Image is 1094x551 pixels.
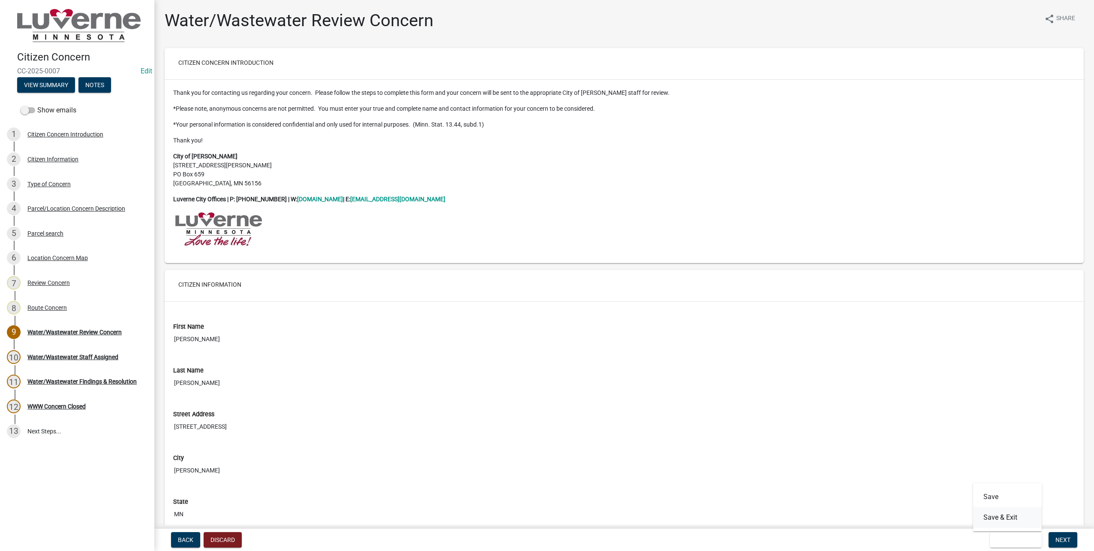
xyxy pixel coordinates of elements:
button: Save & Exit [990,532,1042,548]
span: Share [1056,14,1075,24]
wm-modal-confirm: Edit Application Number [141,67,152,75]
div: Citizen Concern Introduction [27,131,103,137]
label: State [173,499,188,505]
div: Review Concern [27,280,70,286]
div: 10 [7,350,21,364]
strong: Luverne City Offices | P: [PHONE_NUMBER] | W: [173,196,297,203]
div: Location Concern Map [27,255,88,261]
a: [DOMAIN_NAME] [297,196,343,203]
button: shareShare [1037,10,1082,27]
label: Show emails [21,105,76,115]
div: Parcel search [27,230,63,236]
div: Route Concern [27,305,67,311]
div: Water/Wastewater Review Concern [27,329,122,335]
span: Next [1055,536,1070,543]
i: share [1044,14,1055,24]
strong: City of [PERSON_NAME] [173,153,237,160]
button: Citizen Information [171,277,248,292]
img: LUVERNE_MN_COLOR_LOGO_WITH_TAG_-_small_844442e8-b39b-4cf6-9418-d775ccf23751.jpg [173,211,263,248]
div: 7 [7,276,21,290]
wm-modal-confirm: Notes [78,82,111,89]
div: Parcel/Location Concern Description [27,206,125,212]
div: 2 [7,152,21,166]
label: Street Address [173,412,214,418]
div: 8 [7,301,21,315]
span: CC-2025-0007 [17,67,137,75]
div: 3 [7,177,21,191]
label: Last Name [173,368,204,374]
strong: | E: [343,196,350,203]
span: Back [178,536,193,543]
div: 9 [7,325,21,339]
div: 4 [7,202,21,215]
div: Save & Exit [973,483,1042,531]
h4: Citizen Concern [17,51,147,64]
wm-modal-confirm: Summary [17,82,75,89]
div: 13 [7,424,21,438]
h1: Water/Wastewater Review Concern [165,10,433,31]
button: Back [171,532,200,548]
button: Save & Exit [973,507,1042,528]
p: [STREET_ADDRESS][PERSON_NAME] PO Box 659 [GEOGRAPHIC_DATA], MN 56156 [173,152,1075,188]
button: Discard [204,532,242,548]
button: Next [1049,532,1077,548]
div: WWW Concern Closed [27,403,86,409]
label: First Name [173,324,204,330]
div: Citizen Information [27,156,78,162]
a: Edit [141,67,152,75]
label: City [173,455,184,461]
div: Water/Wastewater Staff Assigned [27,354,118,360]
p: *Your personal information is considered confidential and only used for internal purposes. (Minn.... [173,120,1075,129]
img: City of Luverne, Minnesota [17,9,141,42]
div: 1 [7,127,21,141]
div: 5 [7,227,21,240]
div: 11 [7,375,21,388]
div: 12 [7,400,21,413]
div: Water/Wastewater Findings & Resolution [27,378,137,384]
a: [EMAIL_ADDRESS][DOMAIN_NAME] [350,196,445,203]
div: Type of Concern [27,181,71,187]
button: Save [973,487,1042,507]
button: Citizen Concern Introduction [171,55,280,70]
button: View Summary [17,77,75,93]
span: Save & Exit [997,536,1030,543]
p: Thank you for contacting us regarding your concern. Please follow the steps to complete this form... [173,88,1075,97]
p: Thank you! [173,136,1075,145]
div: 6 [7,251,21,265]
button: Notes [78,77,111,93]
p: *Please note, anonymous concerns are not permitted. You must enter your true and complete name an... [173,104,1075,113]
